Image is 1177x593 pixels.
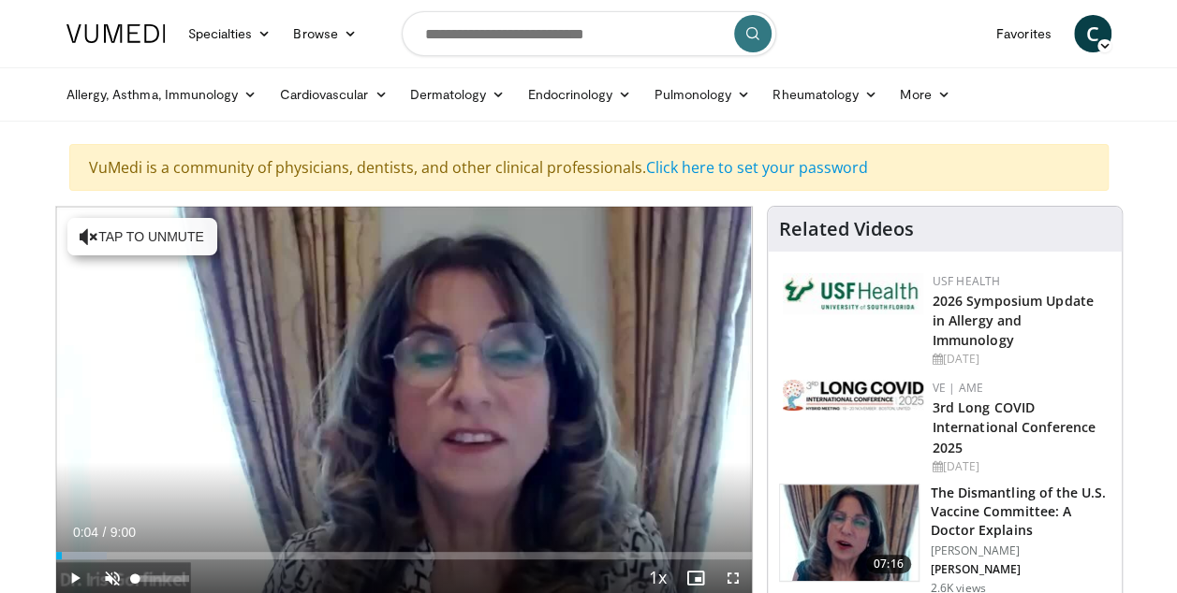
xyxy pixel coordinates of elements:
a: Click here to set your password [646,157,868,178]
a: USF Health [933,273,1001,289]
a: 3rd Long COVID International Conference 2025 [933,398,1096,456]
img: a19d1ff2-1eb0-405f-ba73-fc044c354596.150x105_q85_crop-smart_upscale.jpg [780,485,919,582]
a: 2026 Symposium Update in Allergy and Immunology [933,292,1094,349]
button: Tap to unmute [67,218,217,255]
span: / [103,525,107,540]
span: 9:00 [110,525,136,540]
a: Endocrinology [516,76,642,113]
h3: The Dismantling of the U.S. Vaccine Committee: A Doctor Explains [931,484,1111,540]
div: [DATE] [933,351,1107,368]
a: Pulmonology [642,76,761,113]
a: Specialties [177,15,283,52]
h4: Related Videos [779,218,914,240]
span: 0:04 [73,525,98,540]
a: Favorites [985,15,1063,52]
div: Volume Level [136,575,189,582]
a: Cardiovascular [268,76,398,113]
img: 6ba8804a-8538-4002-95e7-a8f8012d4a11.png.150x105_q85_autocrop_double_scale_upscale_version-0.2.jpg [783,273,923,314]
div: Progress Bar [56,552,752,559]
p: [PERSON_NAME] [931,543,1111,558]
a: Rheumatology [761,76,889,113]
a: C [1074,15,1111,52]
a: Allergy, Asthma, Immunology [55,76,269,113]
div: VuMedi is a community of physicians, dentists, and other clinical professionals. [69,144,1109,191]
a: Browse [282,15,368,52]
p: [PERSON_NAME] [931,562,1111,577]
input: Search topics, interventions [402,11,776,56]
a: Dermatology [399,76,517,113]
img: a2792a71-925c-4fc2-b8ef-8d1b21aec2f7.png.150x105_q85_autocrop_double_scale_upscale_version-0.2.jpg [783,380,923,411]
span: 07:16 [866,555,911,573]
a: VE | AME [933,380,983,396]
img: VuMedi Logo [66,24,166,43]
a: More [889,76,961,113]
div: [DATE] [933,458,1107,475]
